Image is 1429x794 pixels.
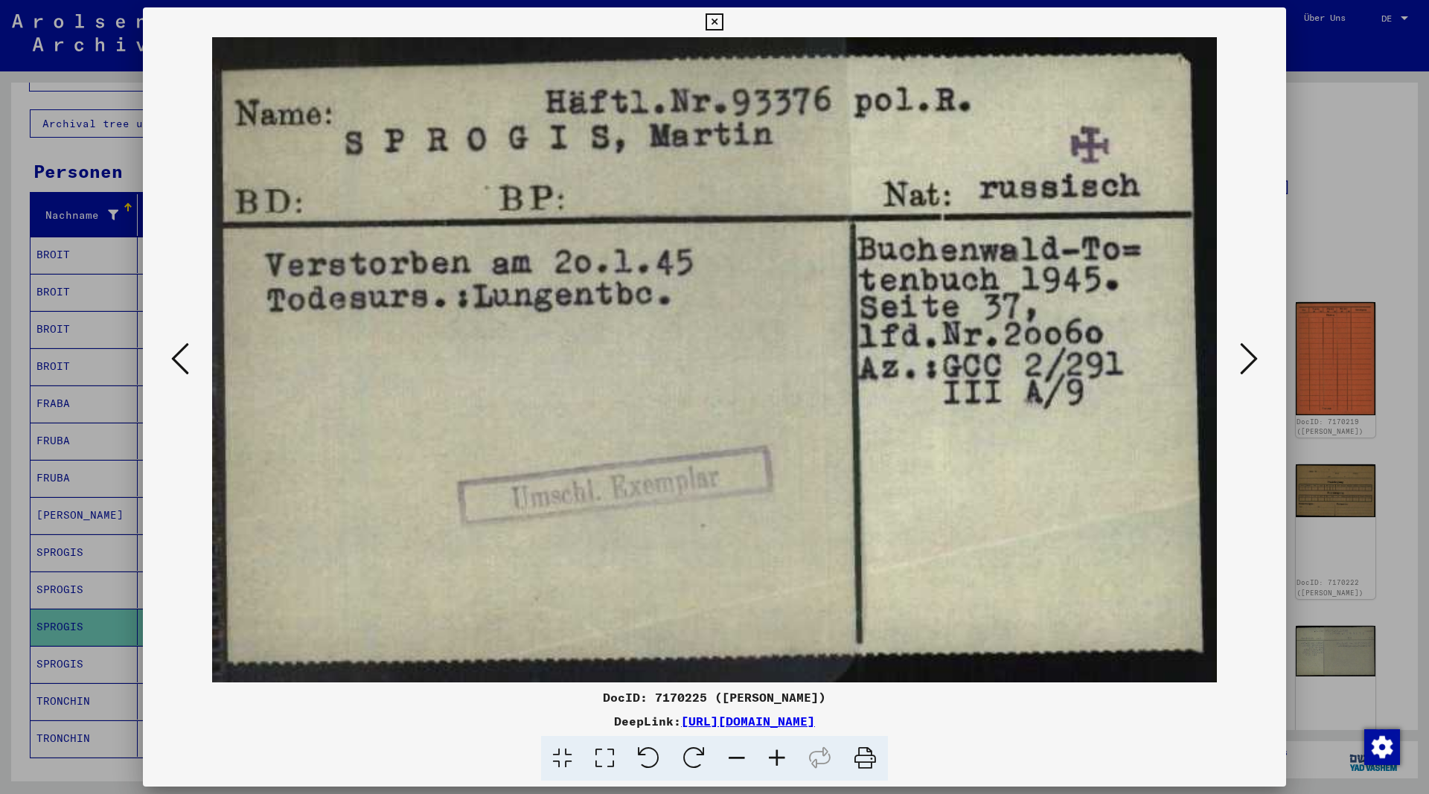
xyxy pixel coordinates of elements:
[1364,729,1399,764] div: Zustimmung ändern
[143,712,1286,730] div: DeepLink:
[143,688,1286,706] div: DocID: 7170225 ([PERSON_NAME])
[1364,729,1400,765] img: Zustimmung ändern
[681,714,815,729] a: [URL][DOMAIN_NAME]
[194,37,1235,682] img: 001.jpg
